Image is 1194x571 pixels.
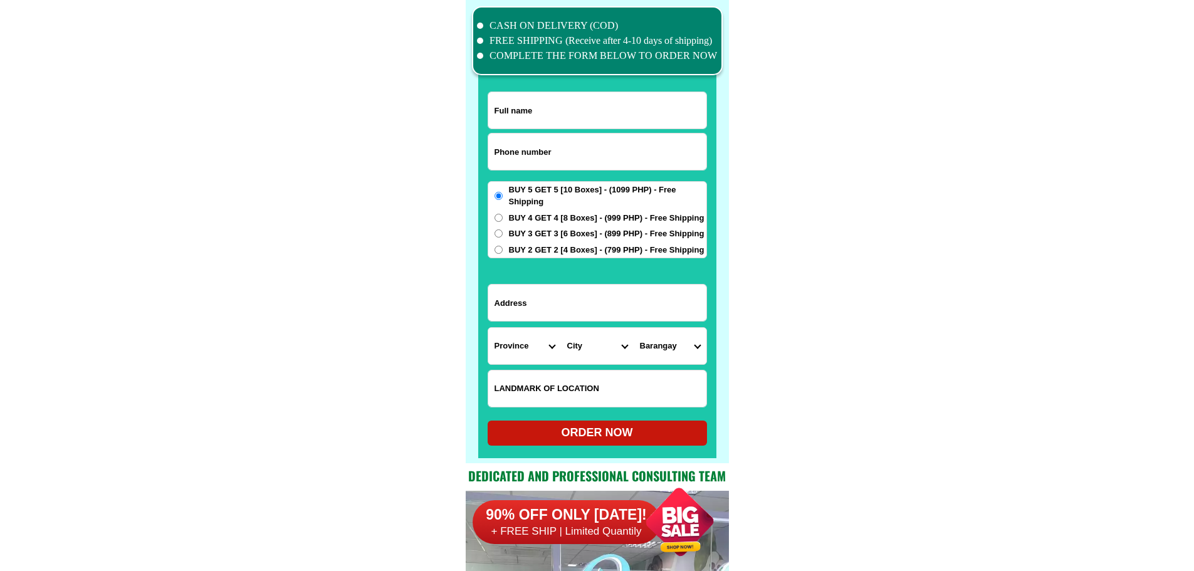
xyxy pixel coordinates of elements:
[495,246,503,254] input: BUY 2 GET 2 [4 Boxes] - (799 PHP) - Free Shipping
[473,525,661,538] h6: + FREE SHIP | Limited Quantily
[488,370,706,407] input: Input LANDMARKOFLOCATION
[477,48,718,63] li: COMPLETE THE FORM BELOW TO ORDER NOW
[495,229,503,238] input: BUY 3 GET 3 [6 Boxes] - (899 PHP) - Free Shipping
[488,92,706,128] input: Input full_name
[634,328,706,364] select: Select commune
[509,212,704,224] span: BUY 4 GET 4 [8 Boxes] - (999 PHP) - Free Shipping
[561,328,634,364] select: Select district
[488,328,561,364] select: Select province
[495,192,503,200] input: BUY 5 GET 5 [10 Boxes] - (1099 PHP) - Free Shipping
[509,228,704,240] span: BUY 3 GET 3 [6 Boxes] - (899 PHP) - Free Shipping
[477,33,718,48] li: FREE SHIPPING (Receive after 4-10 days of shipping)
[488,134,706,170] input: Input phone_number
[488,424,707,441] div: ORDER NOW
[473,506,661,525] h6: 90% OFF ONLY [DATE]!
[509,184,706,208] span: BUY 5 GET 5 [10 Boxes] - (1099 PHP) - Free Shipping
[509,244,704,256] span: BUY 2 GET 2 [4 Boxes] - (799 PHP) - Free Shipping
[477,18,718,33] li: CASH ON DELIVERY (COD)
[488,285,706,321] input: Input address
[495,214,503,222] input: BUY 4 GET 4 [8 Boxes] - (999 PHP) - Free Shipping
[466,466,729,485] h2: Dedicated and professional consulting team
